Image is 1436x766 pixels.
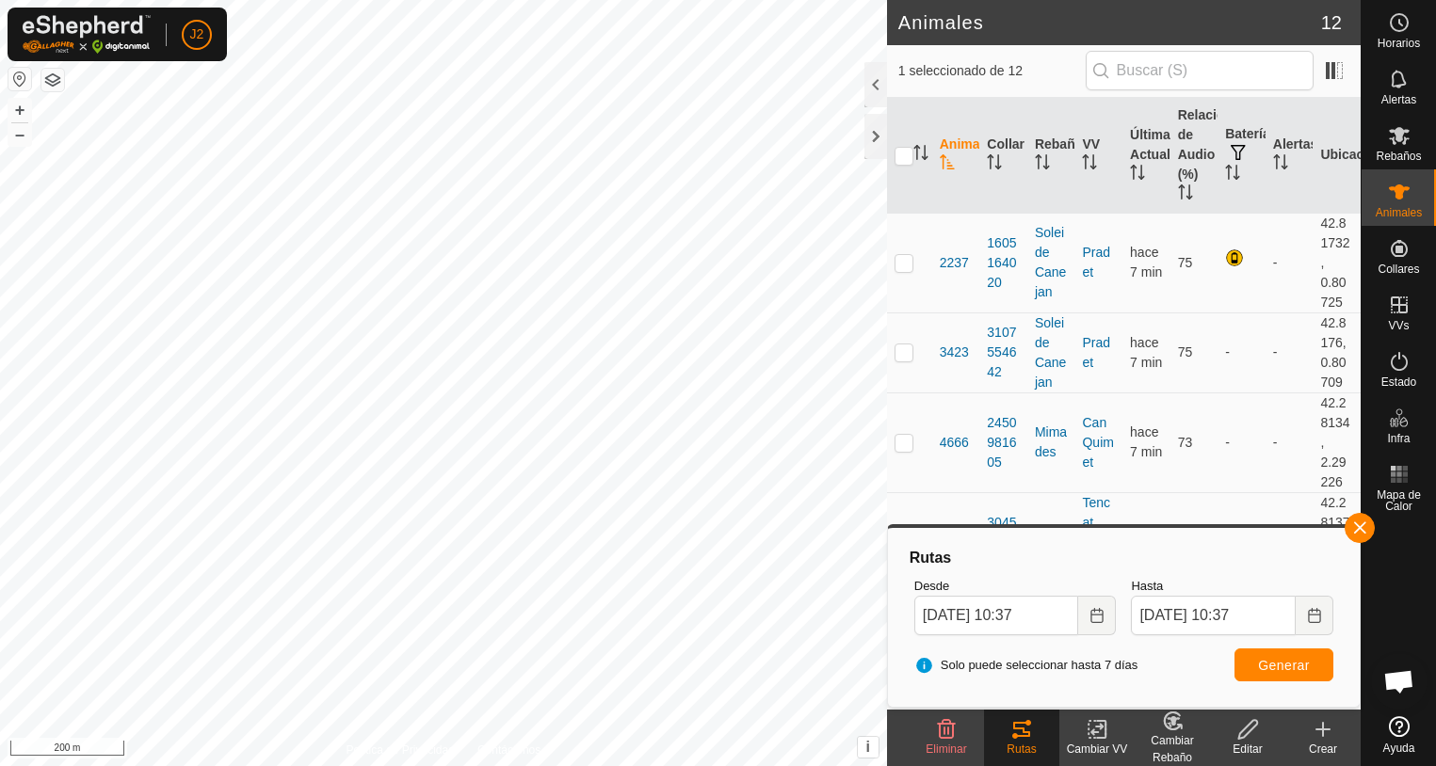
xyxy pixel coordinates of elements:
[1313,312,1361,392] td: 42.8176, 0.80709
[346,742,454,758] a: Política de Privacidad
[987,513,1020,572] div: 3045904893
[1381,94,1416,105] span: Alertas
[898,61,1086,81] span: 1 seleccionado de 12
[987,233,1020,293] div: 1605164020
[1082,335,1110,370] a: Pradet
[1258,658,1310,673] span: Generar
[1381,376,1416,388] span: Estado
[1378,38,1420,49] span: Horarios
[1131,577,1333,596] label: Hasta
[1035,223,1068,302] div: Solei de Canejan
[987,413,1020,472] div: 2450981605
[1376,151,1421,162] span: Rebaños
[1376,207,1422,218] span: Animales
[1234,648,1333,681] button: Generar
[1210,741,1285,758] div: Editar
[914,577,1117,596] label: Desde
[1225,168,1240,183] p-sorticon: Activar para ordenar
[1362,709,1436,761] a: Ayuda
[940,253,969,273] span: 2237
[1266,492,1314,592] td: -
[1130,245,1162,279] span: 7 sept 2025, 20:31
[1170,98,1218,214] th: Relación de Audio (%)
[1178,435,1193,450] span: 73
[858,737,879,758] button: i
[1383,742,1415,754] span: Ayuda
[1285,741,1361,758] div: Crear
[914,656,1138,675] span: Solo puede seleccionar hasta 7 días
[41,69,64,91] button: Capas del Mapa
[926,742,966,756] span: Eliminar
[8,123,31,146] button: –
[190,24,204,44] span: J2
[1074,98,1122,214] th: VV
[932,98,980,214] th: Animal
[1266,312,1314,392] td: -
[1059,741,1135,758] div: Cambiar VV
[1035,522,1068,562] div: Fogonella
[1082,415,1113,470] a: Can Quimet
[1218,312,1266,392] td: -
[23,15,151,54] img: Logo Gallagher
[913,148,928,163] p-sorticon: Activar para ordenar
[1082,245,1110,279] a: Pradet
[1086,51,1314,90] input: Buscar (S)
[866,739,870,755] span: i
[1082,157,1097,172] p-sorticon: Activar para ordenar
[1027,98,1075,214] th: Rebaño
[1135,732,1210,766] div: Cambiar Rebaño
[1130,424,1162,459] span: 7 sept 2025, 20:31
[940,433,969,453] span: 4666
[987,323,1020,382] div: 3107554642
[1266,392,1314,492] td: -
[979,98,1027,214] th: Collar
[1218,492,1266,592] td: -
[1082,495,1112,589] a: Tencat sota Fogonella
[907,547,1341,569] div: Rutas
[1313,213,1361,312] td: 42.81732, 0.80725
[1122,98,1170,214] th: Última Actualización
[477,742,541,758] a: Contáctenos
[1130,335,1162,370] span: 7 sept 2025, 20:31
[940,157,955,172] p-sorticon: Activar para ordenar
[1035,313,1068,392] div: Solei de Canejan
[1218,392,1266,492] td: -
[8,99,31,121] button: +
[1387,433,1410,444] span: Infra
[940,343,969,362] span: 3423
[1313,392,1361,492] td: 42.28134, 2.29226
[1313,98,1361,214] th: Ubicación
[1321,8,1342,37] span: 12
[1266,98,1314,214] th: Alertas
[1388,320,1409,331] span: VVs
[1130,168,1145,183] p-sorticon: Activar para ordenar
[1366,489,1431,512] span: Mapa de Calor
[1273,157,1288,172] p-sorticon: Activar para ordenar
[1178,187,1193,202] p-sorticon: Activar para ordenar
[898,11,1321,34] h2: Animales
[1296,596,1333,635] button: Choose Date
[8,68,31,90] button: Restablecer Mapa
[1035,157,1050,172] p-sorticon: Activar para ordenar
[1313,492,1361,592] td: 42.28137, 2.31377
[1178,344,1193,359] span: 75
[1035,423,1068,462] div: Mimades
[1178,255,1193,270] span: 75
[1371,653,1428,710] a: Chat abierto
[1266,213,1314,312] td: -
[1378,263,1419,275] span: Collares
[1218,98,1266,214] th: Batería
[984,741,1059,758] div: Rutas
[1078,596,1116,635] button: Choose Date
[987,157,1002,172] p-sorticon: Activar para ordenar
